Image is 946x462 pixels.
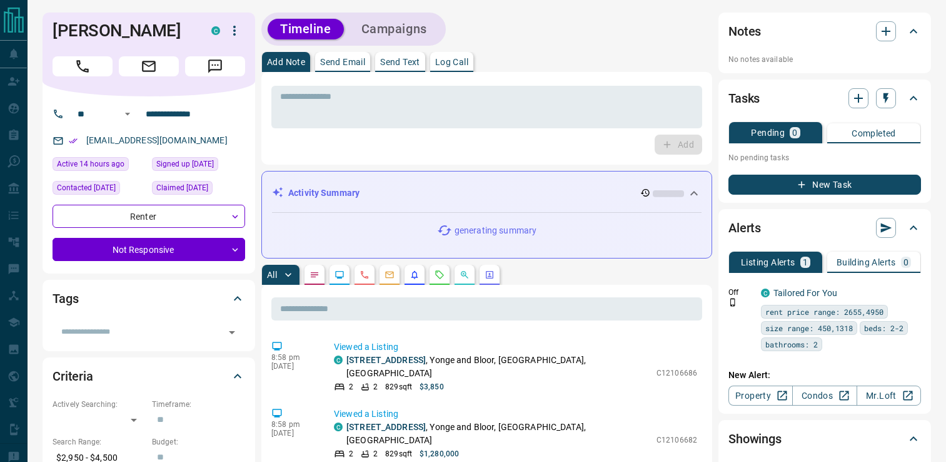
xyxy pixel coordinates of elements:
div: Fri Jun 13 2025 [152,157,245,175]
p: Add Note [267,58,305,66]
div: condos.ca [761,289,770,297]
p: 829 sqft [385,381,412,393]
div: Notes [728,16,921,46]
span: Active 14 hours ago [57,158,124,170]
div: Tasks [728,83,921,113]
p: 1 [803,258,808,267]
svg: Requests [435,270,445,280]
p: 8:58 pm [271,353,315,362]
p: All [267,270,277,279]
p: Log Call [435,58,468,66]
p: 2 [349,381,353,393]
p: Listing Alerts [741,258,795,267]
div: Wed Aug 13 2025 [53,157,146,175]
button: Timeline [268,19,344,39]
div: Fri Jun 13 2025 [152,181,245,198]
p: No pending tasks [728,148,921,167]
a: [STREET_ADDRESS] [346,355,426,365]
svg: Calls [360,270,370,280]
p: Building Alerts [837,258,896,267]
svg: Email Verified [69,136,78,145]
span: bathrooms: 2 [765,338,818,351]
h2: Tags [53,289,78,309]
span: size range: 450,1318 [765,322,853,334]
span: Message [185,56,245,76]
p: generating summary [455,224,536,237]
p: Activity Summary [288,187,360,200]
p: [DATE] [271,429,315,438]
p: Budget: [152,436,245,448]
p: No notes available [728,54,921,65]
h2: Showings [728,429,782,449]
h1: [PERSON_NAME] [53,21,193,41]
svg: Agent Actions [485,270,495,280]
p: , Yonge and Bloor, [GEOGRAPHIC_DATA], [GEOGRAPHIC_DATA] [346,354,650,380]
div: condos.ca [211,26,220,35]
h2: Notes [728,21,761,41]
p: Viewed a Listing [334,341,697,354]
p: 0 [792,128,797,137]
button: Open [223,324,241,341]
p: Timeframe: [152,399,245,410]
p: Send Text [380,58,420,66]
span: Claimed [DATE] [156,182,208,194]
p: 2 [373,381,378,393]
p: C12106686 [657,367,697,379]
span: beds: 2-2 [864,322,903,334]
p: $1,280,000 [420,448,459,459]
p: New Alert: [728,369,921,382]
div: Criteria [53,361,245,391]
span: Call [53,56,113,76]
div: condos.ca [334,356,343,364]
p: 8:58 pm [271,420,315,429]
span: Signed up [DATE] [156,158,214,170]
div: Alerts [728,213,921,243]
span: rent price range: 2655,4950 [765,305,883,318]
a: [EMAIL_ADDRESS][DOMAIN_NAME] [86,135,228,145]
span: Email [119,56,179,76]
button: Open [120,106,135,121]
div: Sun Jun 22 2025 [53,181,146,198]
div: condos.ca [334,423,343,431]
p: C12106682 [657,434,697,446]
p: 829 sqft [385,448,412,459]
p: Completed [852,129,896,138]
a: Condos [792,386,857,406]
h2: Criteria [53,366,93,386]
span: Contacted [DATE] [57,182,116,194]
svg: Lead Browsing Activity [335,270,345,280]
div: Renter [53,205,245,228]
p: Viewed a Listing [334,408,697,421]
p: 2 [349,448,353,459]
h2: Tasks [728,88,760,108]
p: Send Email [320,58,365,66]
p: Search Range: [53,436,146,448]
svg: Notes [309,270,320,280]
a: [STREET_ADDRESS] [346,422,426,432]
p: Pending [751,128,785,137]
div: Activity Summary [272,182,702,205]
h2: Alerts [728,218,761,238]
p: Off [728,287,753,298]
div: Showings [728,424,921,454]
p: 0 [903,258,908,267]
a: Property [728,386,793,406]
p: [DATE] [271,362,315,371]
p: Actively Searching: [53,399,146,410]
svg: Opportunities [460,270,470,280]
a: Tailored For You [773,288,837,298]
div: Tags [53,284,245,314]
a: Mr.Loft [857,386,921,406]
div: Not Responsive [53,238,245,261]
button: Campaigns [349,19,440,39]
p: 2 [373,448,378,459]
p: , Yonge and Bloor, [GEOGRAPHIC_DATA], [GEOGRAPHIC_DATA] [346,421,650,447]
button: New Task [728,175,921,195]
svg: Listing Alerts [410,270,420,280]
svg: Emails [385,270,395,280]
svg: Push Notification Only [728,298,737,307]
p: $3,850 [420,381,444,393]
